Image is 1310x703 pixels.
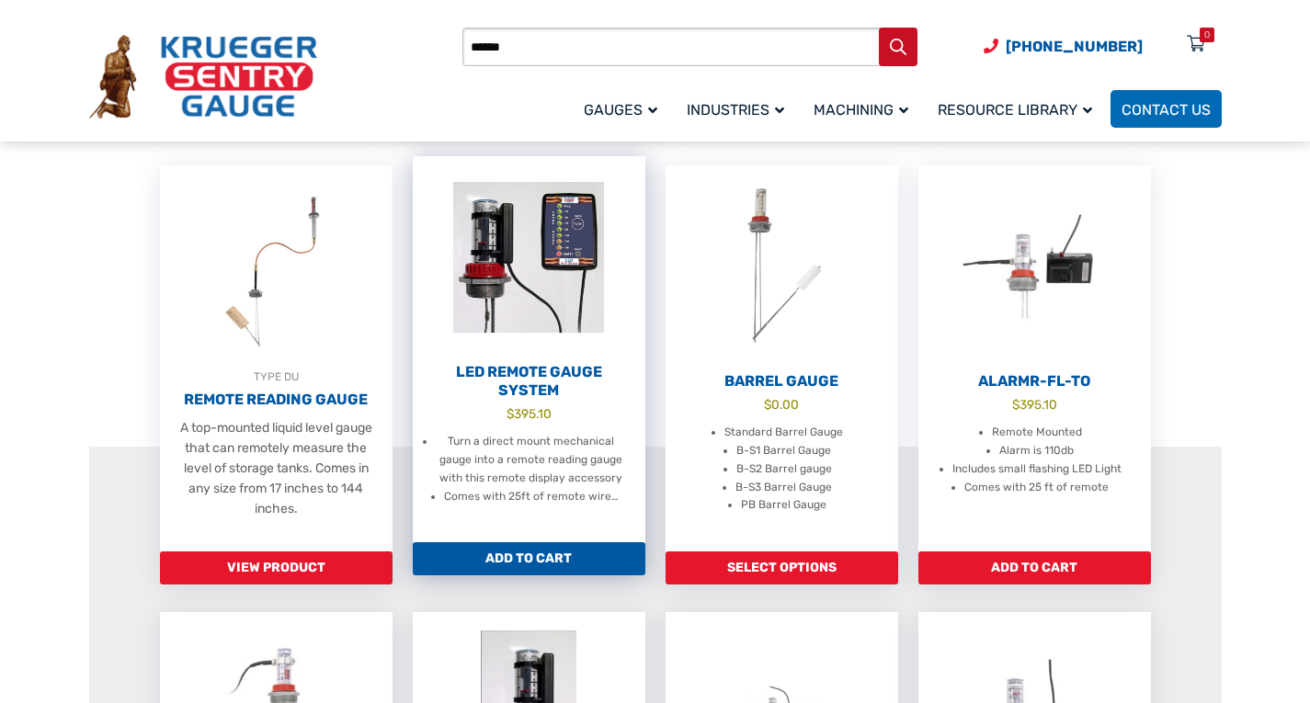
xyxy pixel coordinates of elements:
[741,496,826,515] li: PB Barrel Gauge
[160,368,393,386] div: TYPE DU
[964,479,1109,497] li: Comes with 25 ft of remote
[573,87,676,130] a: Gauges
[1012,397,1057,412] bdi: 395.10
[413,363,645,400] h2: LED Remote Gauge System
[160,391,393,409] h2: Remote Reading Gauge
[999,442,1074,460] li: Alarm is 110db
[736,442,831,460] li: B-S1 Barrel Gauge
[666,165,898,551] a: Barrel Gauge $0.00 Standard Barrel Gauge B-S1 Barrel Gauge B-S2 Barrel gauge B-S3 Barrel Gauge PB...
[160,165,393,551] a: TYPE DURemote Reading Gauge A top-mounted liquid level gauge that can remotely measure the level ...
[1012,397,1020,412] span: $
[436,433,627,488] li: Turn a direct mount mechanical gauge into a remote reading gauge with this remote display accessory
[160,551,393,584] a: Read more about “Remote Reading Gauge”
[666,551,898,584] a: Add to cart: “Barrel Gauge”
[413,156,645,542] a: LED Remote Gauge System $395.10 Turn a direct mount mechanical gauge into a remote reading gauge ...
[160,165,393,368] img: Remote Reading Gauge
[584,101,657,119] span: Gauges
[676,87,803,130] a: Industries
[952,460,1122,479] li: Includes small flashing LED Light
[938,101,1092,119] span: Resource Library
[507,406,552,421] bdi: 395.10
[413,542,645,575] a: Add to cart: “LED Remote Gauge System”
[927,87,1111,130] a: Resource Library
[444,488,618,506] li: Comes with 25ft of remote wire…
[736,460,832,479] li: B-S2 Barrel gauge
[413,156,645,358] img: LED Remote Gauge System
[178,418,374,519] p: A top-mounted liquid level gauge that can remotely measure the level of storage tanks. Comes in a...
[1006,38,1143,55] span: [PHONE_NUMBER]
[687,101,784,119] span: Industries
[803,87,927,130] a: Machining
[666,165,898,368] img: Barrel Gauge
[735,479,832,497] li: B-S3 Barrel Gauge
[666,372,898,391] h2: Barrel Gauge
[918,165,1151,368] img: AlarmR-FL-TO
[984,35,1143,58] a: Phone Number (920) 434-8860
[764,397,771,412] span: $
[992,424,1082,442] li: Remote Mounted
[1111,90,1222,128] a: Contact Us
[764,397,799,412] bdi: 0.00
[918,165,1151,551] a: AlarmR-FL-TO $395.10 Remote Mounted Alarm is 110db Includes small flashing LED Light Comes with 2...
[724,424,843,442] li: Standard Barrel Gauge
[1122,101,1211,119] span: Contact Us
[918,372,1151,391] h2: AlarmR-FL-TO
[918,551,1151,584] a: Add to cart: “AlarmR-FL-TO”
[89,35,317,119] img: Krueger Sentry Gauge
[507,406,514,421] span: $
[814,101,908,119] span: Machining
[1204,28,1210,42] div: 0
